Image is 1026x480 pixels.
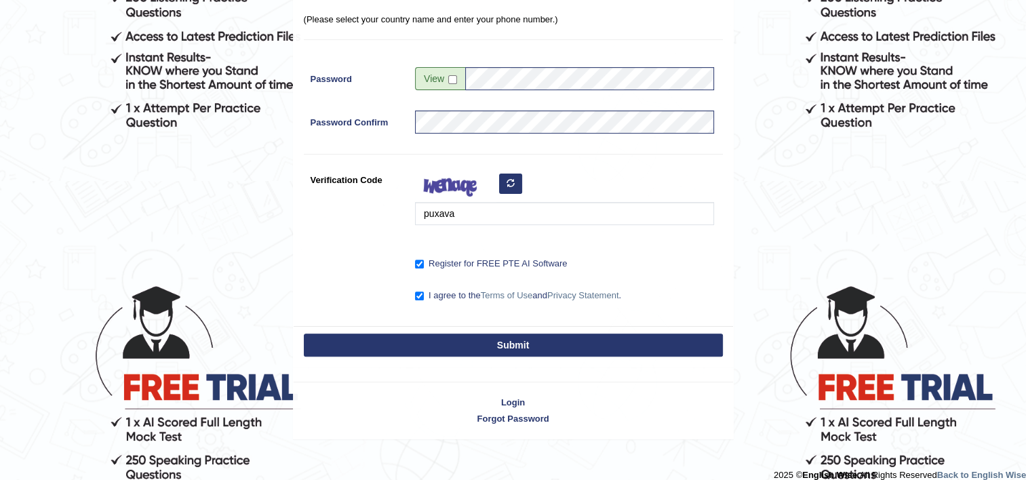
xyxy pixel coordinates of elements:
[937,470,1026,480] a: Back to English Wise
[304,168,409,186] label: Verification Code
[294,412,733,425] a: Forgot Password
[294,396,733,409] a: Login
[304,334,723,357] button: Submit
[481,290,533,300] a: Terms of Use
[304,67,409,85] label: Password
[415,260,424,268] input: Register for FREE PTE AI Software
[802,470,859,480] strong: English Wise.
[304,13,723,26] p: (Please select your country name and enter your phone number.)
[448,75,457,84] input: Show/Hide Password
[415,289,621,302] label: I agree to the and .
[547,290,619,300] a: Privacy Statement
[415,292,424,300] input: I agree to theTerms of UseandPrivacy Statement.
[304,111,409,129] label: Password Confirm
[415,257,567,271] label: Register for FREE PTE AI Software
